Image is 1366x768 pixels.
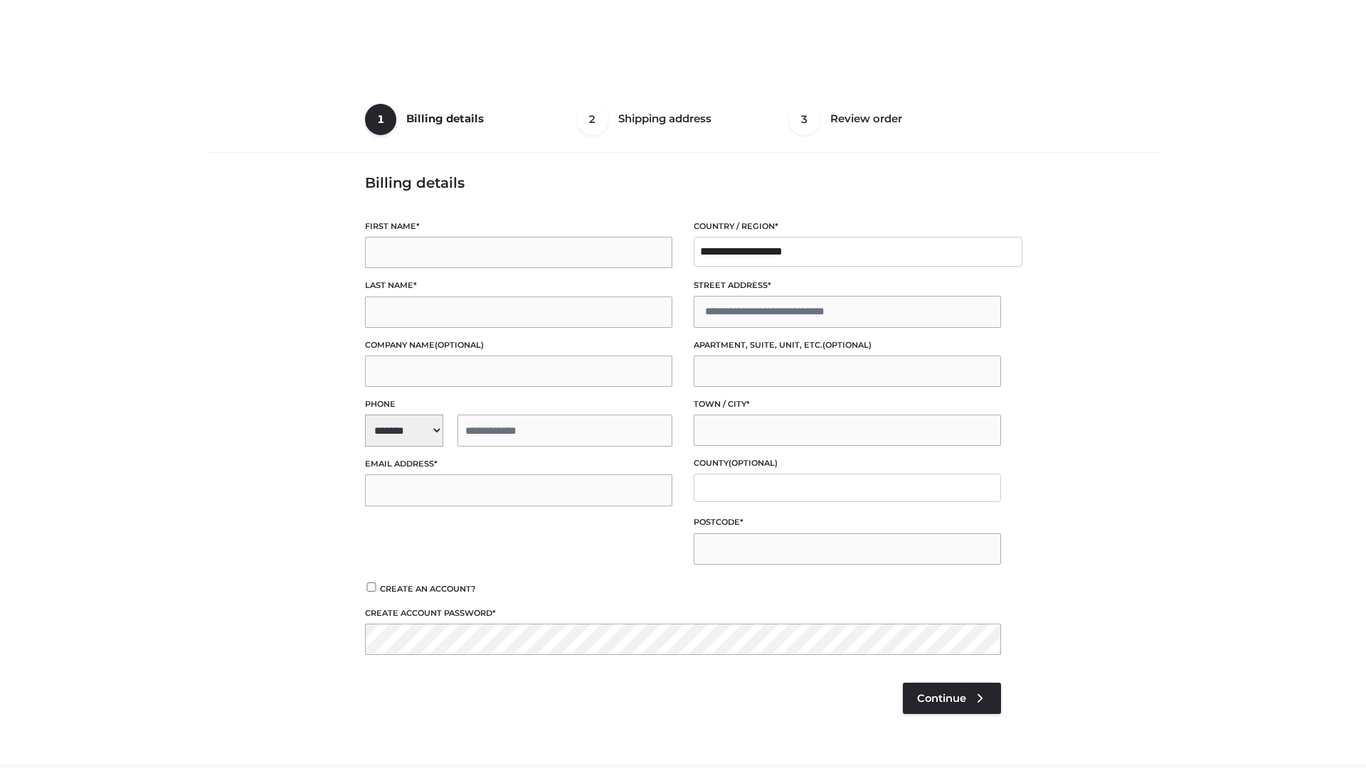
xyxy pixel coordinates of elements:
span: (optional) [729,458,778,468]
span: 2 [577,104,608,135]
span: Billing details [406,112,484,125]
span: 1 [365,104,396,135]
span: Create an account? [380,584,476,594]
input: Create an account? [365,582,378,592]
label: County [694,457,1001,470]
label: Street address [694,279,1001,292]
a: Continue [903,683,1001,714]
label: Town / City [694,398,1001,411]
label: Country / Region [694,220,1001,233]
span: Review order [830,112,902,125]
label: Apartment, suite, unit, etc. [694,338,1001,352]
label: First name [365,220,672,233]
span: (optional) [822,340,872,350]
label: Company name [365,338,672,352]
label: Postcode [694,516,1001,529]
span: 3 [789,104,820,135]
span: (optional) [435,340,484,350]
span: Shipping address [618,112,711,125]
span: Continue [917,692,966,705]
label: Create account password [365,607,1001,620]
label: Last name [365,279,672,292]
label: Email address [365,457,672,471]
h3: Billing details [365,174,1001,191]
label: Phone [365,398,672,411]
